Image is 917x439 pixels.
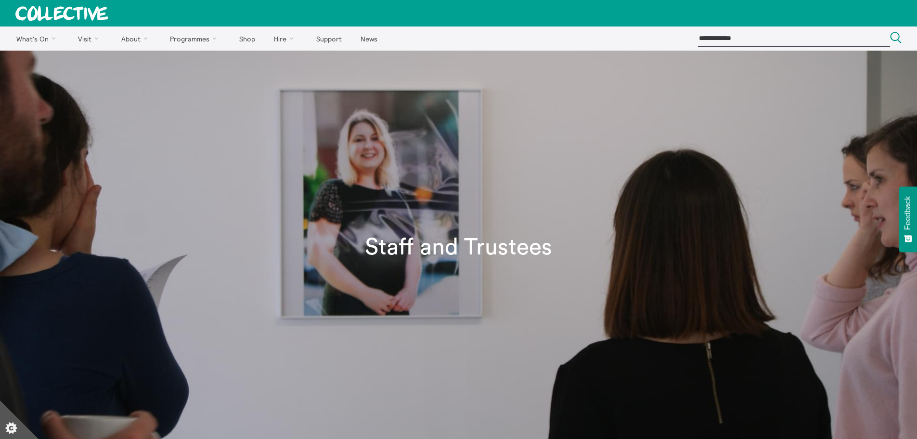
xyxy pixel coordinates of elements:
a: Visit [70,27,111,51]
a: About [113,27,160,51]
a: Programmes [162,27,229,51]
button: Feedback - Show survey [899,186,917,252]
a: Shop [231,27,263,51]
a: What's On [8,27,68,51]
a: News [352,27,386,51]
span: Feedback [904,196,912,230]
a: Hire [266,27,306,51]
a: Support [308,27,350,51]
